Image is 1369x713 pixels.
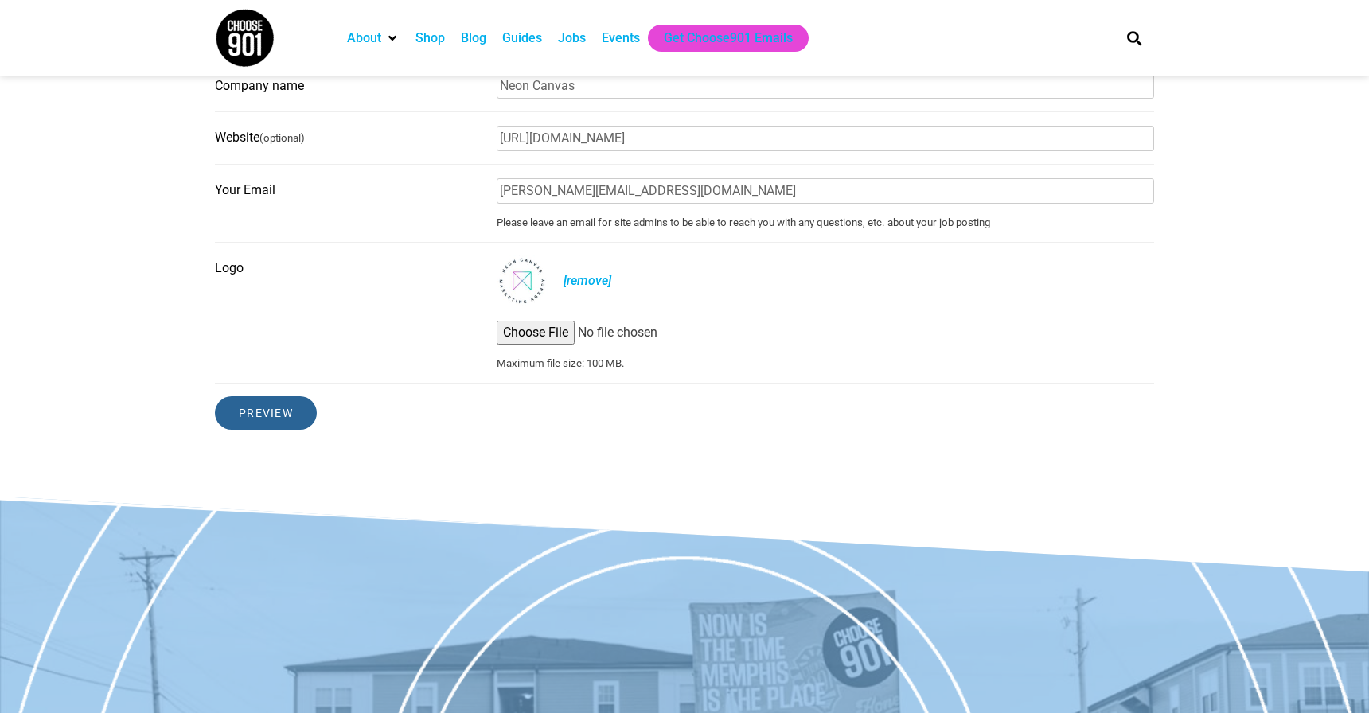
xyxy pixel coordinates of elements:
[497,73,1154,99] input: Enter the name of the company
[415,29,445,48] a: Shop
[558,29,586,48] a: Jobs
[215,177,487,203] label: Your Email
[1121,25,1148,51] div: Search
[8,85,111,99] strong: Position Overview:
[602,29,640,48] a: Events
[8,83,648,197] p: We are seeking a talented and versatile Videographer/Editor to join our creative team. This role ...
[215,255,487,281] label: Logo
[497,126,1154,151] input: http://
[215,73,487,99] label: Company name
[664,29,793,48] a: Get Choose901 Emails
[8,13,648,70] p: Job Title: Videographer/Editor Location: [GEOGRAPHIC_DATA], [GEOGRAPHIC_DATA] (or willing to relo...
[347,29,381,48] a: About
[215,396,317,430] input: Preview
[502,29,542,48] a: Guides
[551,255,611,306] a: [remove]
[497,216,1154,229] small: Please leave an email for site admins to be able to reach you with any questions, etc. about your...
[339,25,1100,52] nav: Main nav
[497,357,1154,370] small: Maximum file size: 100 MB.
[259,132,305,144] small: (optional)
[215,125,487,151] label: Website
[497,255,548,306] img: Neon-Canvas_circle-gradient-line-logo-150x150.jpg
[339,25,408,52] div: About
[461,29,486,48] a: Blog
